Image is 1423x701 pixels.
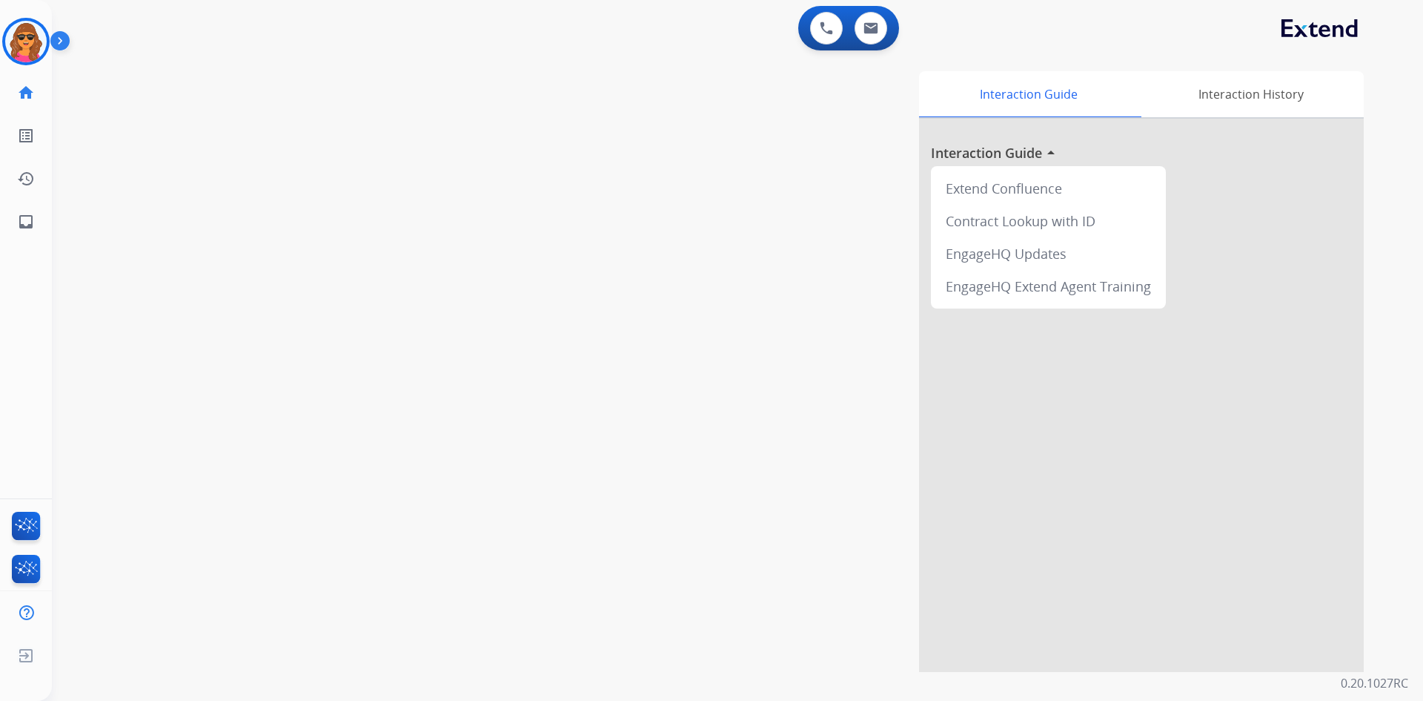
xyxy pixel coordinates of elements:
p: 0.20.1027RC [1341,674,1408,692]
div: Contract Lookup with ID [937,205,1160,237]
mat-icon: home [17,84,35,102]
div: EngageHQ Updates [937,237,1160,270]
mat-icon: list_alt [17,127,35,145]
mat-icon: inbox [17,213,35,231]
div: EngageHQ Extend Agent Training [937,270,1160,303]
div: Extend Confluence [937,172,1160,205]
mat-icon: history [17,170,35,188]
div: Interaction Guide [919,71,1138,117]
div: Interaction History [1138,71,1364,117]
img: avatar [5,21,47,62]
